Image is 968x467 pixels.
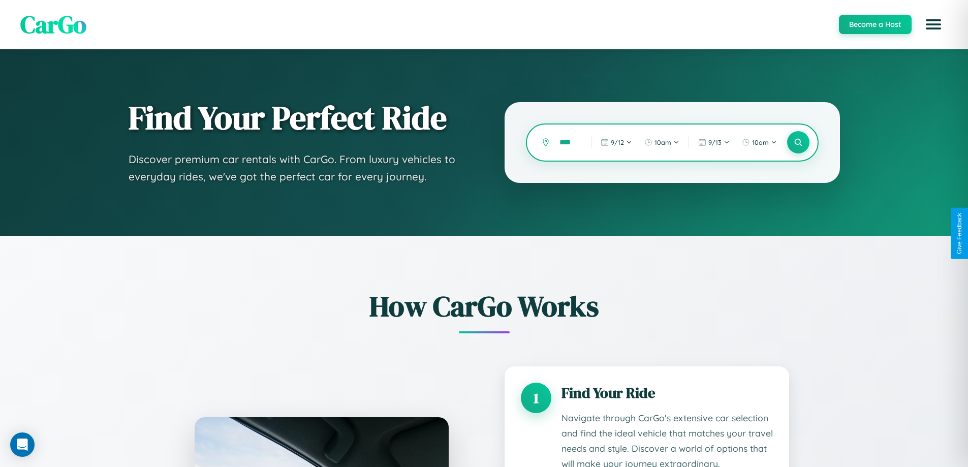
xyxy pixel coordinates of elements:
button: Become a Host [839,15,912,34]
span: 10am [752,138,769,146]
span: 9 / 13 [708,138,722,146]
button: 10am [737,134,782,150]
button: 9/12 [596,134,637,150]
h3: Find Your Ride [561,383,773,403]
button: 10am [639,134,684,150]
button: 9/13 [693,134,735,150]
div: 1 [521,383,551,413]
p: Discover premium car rentals with CarGo. From luxury vehicles to everyday rides, we've got the pe... [129,151,464,185]
button: Open menu [919,10,948,39]
div: Give Feedback [956,213,963,254]
span: CarGo [20,8,86,41]
h1: Find Your Perfect Ride [129,100,464,136]
h2: How CarGo Works [179,287,789,326]
span: 9 / 12 [611,138,624,146]
div: Open Intercom Messenger [10,432,35,457]
span: 10am [654,138,671,146]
